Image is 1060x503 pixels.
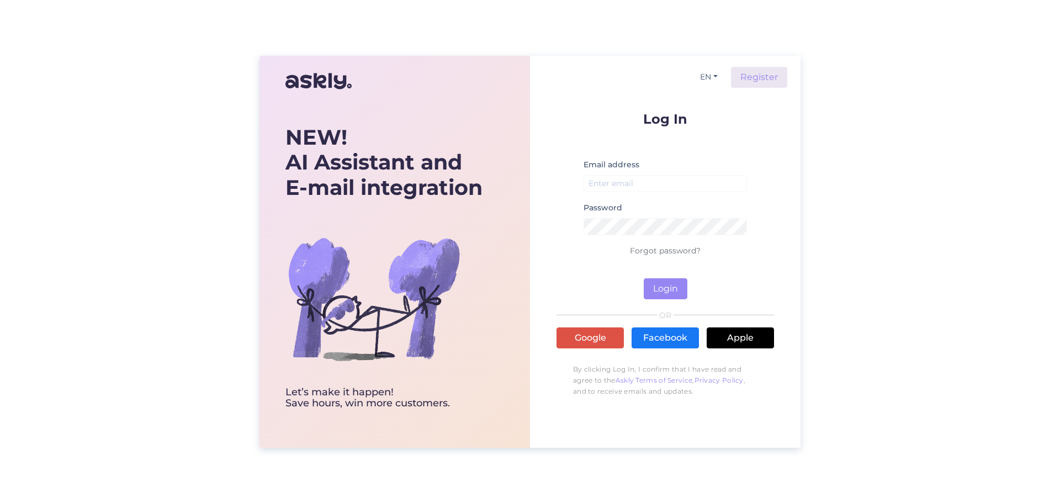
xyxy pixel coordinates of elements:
input: Enter email [584,175,747,192]
button: Login [644,278,687,299]
p: Log In [556,112,774,126]
span: OR [658,311,674,319]
div: AI Assistant and E-mail integration [285,125,483,200]
b: NEW! [285,124,347,150]
a: Register [731,67,787,88]
p: By clicking Log In, I confirm that I have read and agree to the , , and to receive emails and upd... [556,358,774,403]
a: Facebook [632,327,699,348]
button: EN [696,69,722,85]
a: Forgot password? [630,246,701,256]
img: bg-askly [285,210,462,387]
div: Let’s make it happen! Save hours, win more customers. [285,387,483,409]
a: Askly Terms of Service [616,376,693,384]
a: Apple [707,327,774,348]
a: Google [556,327,624,348]
img: Askly [285,68,352,94]
label: Password [584,202,622,214]
a: Privacy Policy [695,376,744,384]
label: Email address [584,159,639,171]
